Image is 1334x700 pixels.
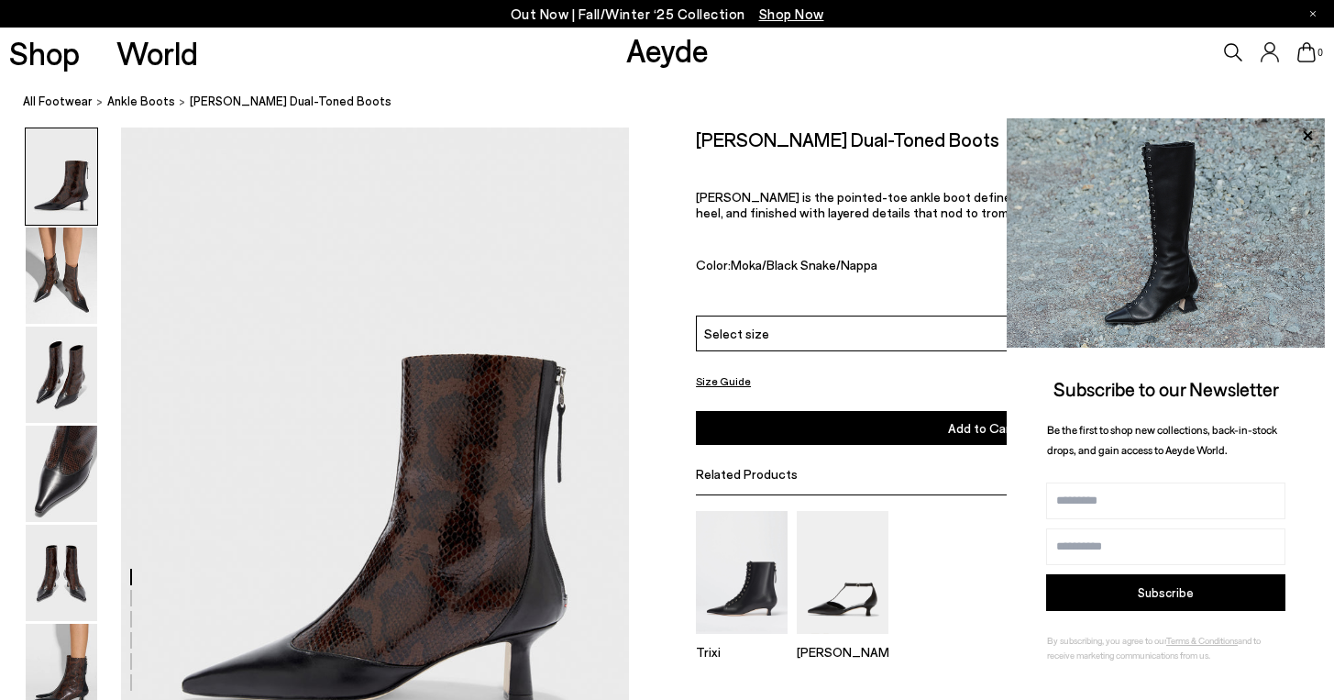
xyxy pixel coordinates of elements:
[704,324,769,343] span: Select size
[759,6,824,22] span: Navigate to /collections/new-in
[116,37,198,69] a: World
[190,92,391,111] span: [PERSON_NAME] Dual-Toned Boots
[1316,48,1325,58] span: 0
[696,257,1183,278] div: Color:
[511,3,824,26] p: Out Now | Fall/Winter ‘25 Collection
[9,37,80,69] a: Shop
[23,77,1334,128] nav: breadcrumb
[107,94,175,108] span: ankle boots
[731,257,877,272] span: Moka/Black Snake/Nappa
[26,525,97,621] img: Sila Dual-Toned Boots - Image 5
[1297,42,1316,62] a: 0
[696,128,999,150] h2: [PERSON_NAME] Dual-Toned Boots
[696,644,788,660] p: Trixi
[696,621,788,660] a: Trixi Lace-Up Boots Trixi
[696,189,1267,220] p: [PERSON_NAME] is the pointed-toe ankle boot defined by a T-Bar detail, lifted by a slim kitten he...
[696,466,798,482] span: Related Products
[26,327,97,423] img: Sila Dual-Toned Boots - Image 3
[26,228,97,324] img: Sila Dual-Toned Boots - Image 2
[1047,423,1277,457] span: Be the first to shop new collections, back-in-stock drops, and gain access to Aeyde World.
[797,644,888,660] p: [PERSON_NAME]
[26,128,97,225] img: Sila Dual-Toned Boots - Image 1
[1166,635,1238,646] a: Terms & Conditions
[696,370,751,393] button: Size Guide
[1046,574,1285,611] button: Subscribe
[696,411,1267,445] button: Add to Cart
[107,92,175,111] a: ankle boots
[23,92,93,111] a: All Footwear
[948,420,1016,436] span: Add to Cart
[1047,635,1166,646] span: By subscribing, you agree to our
[26,426,97,522] img: Sila Dual-Toned Boots - Image 4
[797,511,888,633] img: Liz T-Bar Pumps
[1007,118,1325,348] img: 2a6287a1333c9a56320fd6e7b3c4a9a9.jpg
[797,621,888,660] a: Liz T-Bar Pumps [PERSON_NAME]
[696,511,788,633] img: Trixi Lace-Up Boots
[1053,377,1279,400] span: Subscribe to our Newsletter
[626,30,709,69] a: Aeyde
